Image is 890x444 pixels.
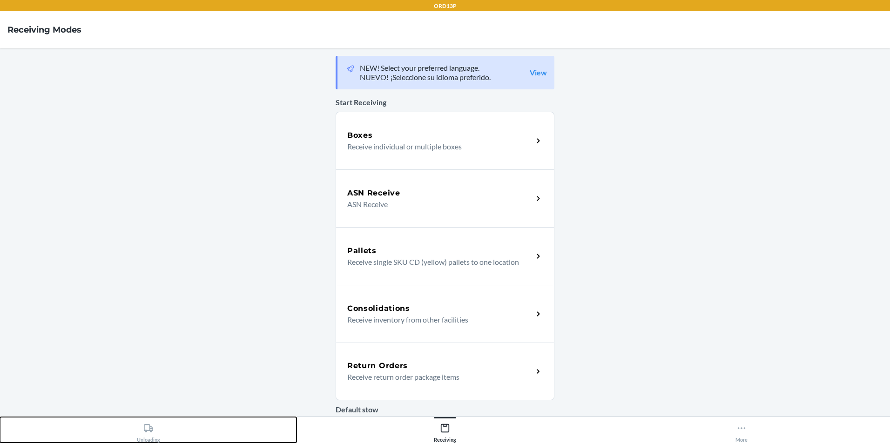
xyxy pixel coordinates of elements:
a: PalletsReceive single SKU CD (yellow) pallets to one location [336,227,554,285]
p: Receive individual or multiple boxes [347,141,526,152]
a: BoxesReceive individual or multiple boxes [336,112,554,169]
h5: Boxes [347,130,373,141]
div: Unloading [137,419,160,443]
h5: Pallets [347,245,377,256]
a: ConsolidationsReceive inventory from other facilities [336,285,554,343]
h4: Receiving Modes [7,24,81,36]
p: Start Receiving [336,97,554,108]
a: View [530,68,547,77]
p: ASN Receive [347,199,526,210]
p: Default stow [336,404,554,415]
div: Receiving [434,419,456,443]
p: Receive return order package items [347,371,526,383]
button: Receiving [297,417,593,443]
a: Return OrdersReceive return order package items [336,343,554,400]
p: ORD13P [434,2,457,10]
h5: ASN Receive [347,188,400,199]
p: NUEVO! ¡Seleccione su idioma preferido. [360,73,491,82]
p: Receive inventory from other facilities [347,314,526,325]
button: More [593,417,890,443]
a: ASN ReceiveASN Receive [336,169,554,227]
div: More [735,419,748,443]
h5: Consolidations [347,303,410,314]
p: Receive single SKU CD (yellow) pallets to one location [347,256,526,268]
p: NEW! Select your preferred language. [360,63,491,73]
h5: Return Orders [347,360,408,371]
